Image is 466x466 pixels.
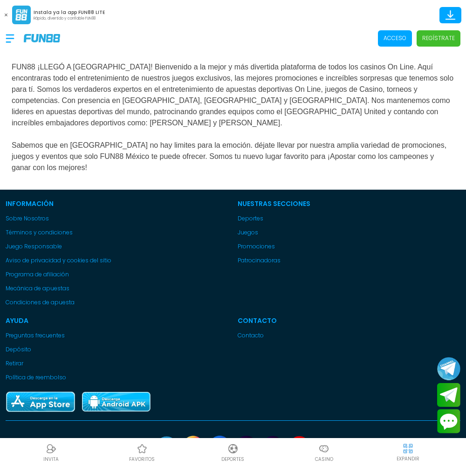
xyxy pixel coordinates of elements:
[6,391,75,413] img: App Store
[318,443,329,454] img: Casino
[12,6,31,24] img: App Logo
[187,442,278,463] a: DeportesDeportesDeportes
[238,228,258,237] button: Juegos
[137,443,148,454] img: Casino Favoritos
[437,409,460,433] button: Contact customer service
[96,442,187,463] a: Casino FavoritosCasino Favoritosfavoritos
[81,391,151,413] img: Play Store
[6,242,228,251] a: Juego Responsable
[437,356,460,381] button: Join telegram channel
[397,455,419,462] p: EXPANDIR
[437,383,460,407] button: Join telegram
[6,270,228,279] a: Programa de afiliación
[422,34,455,42] p: Regístrate
[6,199,228,209] p: Información
[12,63,453,171] span: FUN88 ¡LLEGÓ A [GEOGRAPHIC_DATA]! Bienvenido a la mejor y más divertida plataforma de todos los c...
[6,345,228,354] a: Depósito
[6,284,228,293] a: Mecánica de apuestas
[6,359,228,368] a: Retirar
[402,443,414,454] img: hide
[6,373,228,382] a: Política de reembolso
[238,316,460,326] p: Contacto
[384,34,406,42] p: Acceso
[6,331,228,340] a: Preguntas frecuentes
[43,456,59,463] p: INVITA
[6,442,96,463] a: ReferralReferralINVITA
[46,443,57,454] img: Referral
[315,456,333,463] p: Casino
[238,199,460,209] p: Nuestras Secciones
[34,16,105,21] p: Rápido, divertido y confiable FUN88
[221,456,244,463] p: Deportes
[6,316,228,326] p: Ayuda
[227,443,239,454] img: Deportes
[238,214,460,223] a: Deportes
[129,456,155,463] p: favoritos
[238,242,460,251] a: Promociones
[6,298,228,307] a: Condiciones de apuesta
[6,214,228,223] a: Sobre Nosotros
[6,256,228,265] a: Aviso de privacidad y cookies del sitio
[6,228,228,237] a: Términos y condiciones
[279,442,370,463] a: CasinoCasinoCasino
[24,34,60,42] img: Company Logo
[34,9,105,16] p: Instala ya la app FUN88 LITE
[238,331,460,340] a: Contacto
[238,256,460,265] a: Patrocinadoras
